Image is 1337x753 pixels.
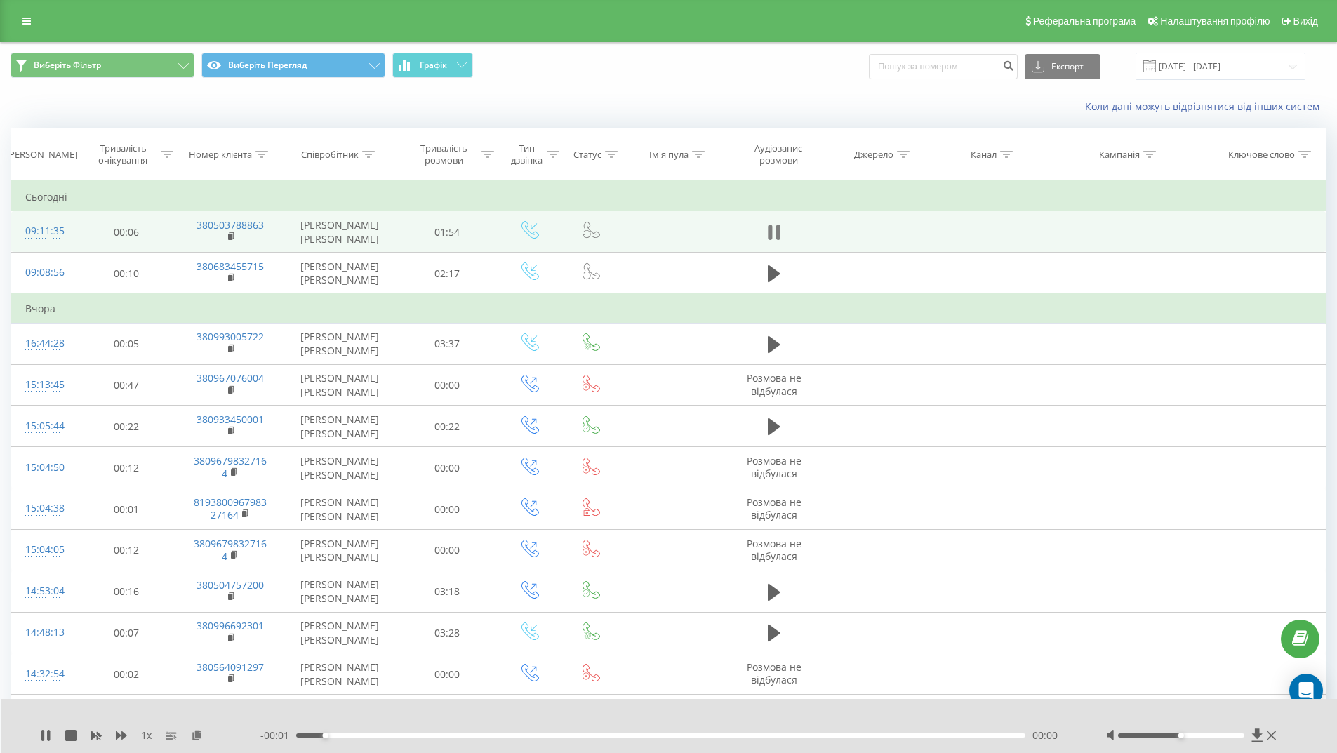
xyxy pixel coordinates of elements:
font: Розмова не відбулася [747,371,801,397]
font: [PERSON_NAME] [PERSON_NAME] [300,330,379,357]
font: Тривалість розмови [420,142,467,166]
font: 03:37 [434,337,460,350]
font: Графік [420,59,447,71]
a: 380504757200 [197,578,264,592]
font: 00:00 [434,544,460,557]
font: Розмова не відбулася [747,495,801,521]
font: Ключове слово [1228,148,1295,161]
button: Графік [392,53,473,78]
font: Аудіозапис розмови [754,142,802,166]
font: 15:05:44 [25,419,65,432]
button: Експорт [1025,54,1100,79]
a: 380564091297 [197,660,264,674]
font: Статус [573,148,601,161]
font: Виберіть Фільтр [34,59,101,71]
font: Ім'я пула [649,148,689,161]
font: Розмова не відбулася [747,537,801,563]
font: Розмова не відбулася [747,660,801,686]
font: Експорт [1051,60,1084,72]
font: 1 [141,728,147,742]
font: 14:48:13 [25,625,65,639]
font: Кампанія [1099,148,1140,161]
font: 09:08:56 [25,265,65,279]
a: 380683455715 [197,260,264,273]
font: 01:54 [434,225,460,239]
font: 00:07 [114,626,139,639]
a: 380967076004 [197,371,264,385]
font: Коли дані можуть відрізнятися від інших систем [1085,100,1319,113]
a: 38096798327164 [194,454,267,480]
font: Сьогодні [25,190,67,204]
font: 00:05 [114,337,139,350]
div: Accessibility label [1178,733,1184,738]
font: 00:00 [434,667,460,681]
font: 00:00 [1032,728,1058,742]
button: Виберіть Перегляд [201,53,385,78]
font: [PERSON_NAME] [PERSON_NAME] [300,260,379,287]
font: 15:04:05 [25,542,65,556]
font: 00:02 [114,667,139,681]
font: [PERSON_NAME] [PERSON_NAME] [300,454,379,481]
font: 15:13:45 [25,378,65,391]
font: 16:44:28 [25,336,65,349]
font: 00:00 [434,502,460,516]
font: 00:16 [114,585,139,598]
font: [PERSON_NAME] [PERSON_NAME] [300,660,379,688]
font: [PERSON_NAME] [PERSON_NAME] [300,578,379,606]
a: 38096798327164 [194,537,267,563]
font: 00:01 [264,728,289,742]
font: [PERSON_NAME] [PERSON_NAME] [300,218,379,246]
font: 14:32:54 [25,667,65,680]
font: 00:10 [114,267,139,280]
font: [PERSON_NAME] [PERSON_NAME] [300,537,379,564]
font: Співробітник [301,148,359,161]
font: [PERSON_NAME] [PERSON_NAME] [300,371,379,399]
div: Accessibility label [322,733,328,738]
font: Вихід [1293,15,1318,27]
a: 380503788863 [197,218,264,232]
font: 15:04:38 [25,501,65,514]
font: 00:01 [114,502,139,516]
font: 00:22 [114,420,139,433]
a: 380933450001 [197,413,264,426]
font: 00:00 [434,378,460,392]
font: Розмова не відбулася [747,454,801,480]
a: Коли дані можуть відрізнятися від інших систем [1085,100,1326,113]
font: 14:53:04 [25,584,65,597]
font: 00:22 [434,420,460,433]
font: 00:47 [114,378,139,392]
font: 03:28 [434,626,460,639]
font: Виберіть Перегляд [228,59,307,71]
font: 15:04:50 [25,460,65,474]
font: Джерело [854,148,893,161]
font: Тип дзвінка [511,142,543,166]
font: [PERSON_NAME] [PERSON_NAME] [300,413,379,440]
font: 00:06 [114,225,139,239]
div: Open Intercom Messenger [1289,674,1323,707]
font: 00:12 [114,544,139,557]
a: 380993005722 [197,330,264,343]
font: Вчора [25,302,55,316]
font: 380996692301 [197,619,264,632]
font: 09:11:35 [25,224,65,237]
font: Номер клієнта [189,148,252,161]
font: Налаштування профілю [1160,15,1270,27]
font: 02:17 [434,267,460,280]
font: - [260,728,264,742]
font: [PERSON_NAME] [PERSON_NAME] [300,619,379,646]
font: Реферальна програма [1033,15,1136,27]
font: 00:12 [114,461,139,474]
font: [PERSON_NAME] [PERSON_NAME] [300,495,379,523]
input: Пошук за номером [869,54,1018,79]
font: [PERSON_NAME] [6,148,77,161]
a: 819380096798327164 [194,495,267,521]
button: Виберіть Фільтр [11,53,194,78]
